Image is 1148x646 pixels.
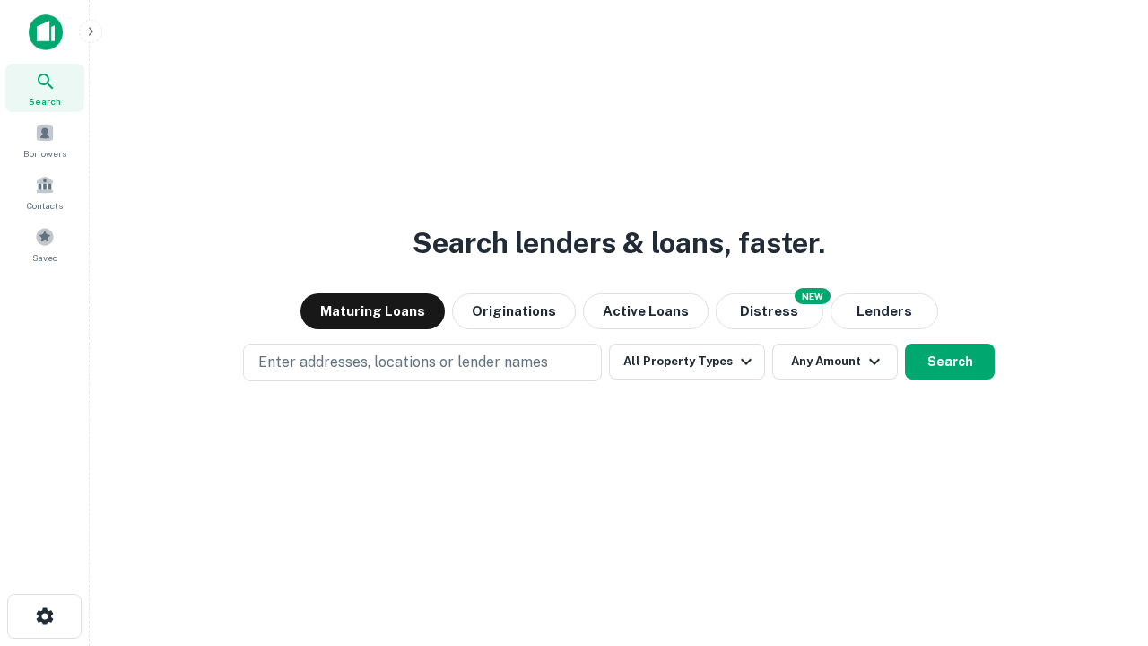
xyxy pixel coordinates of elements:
[27,198,63,213] span: Contacts
[5,168,84,216] a: Contacts
[413,222,825,265] h3: Search lenders & loans, faster.
[609,344,765,380] button: All Property Types
[29,94,61,109] span: Search
[5,64,84,112] a: Search
[583,293,709,329] button: Active Loans
[243,344,602,381] button: Enter addresses, locations or lender names
[1058,502,1148,589] iframe: Chat Widget
[772,344,898,380] button: Any Amount
[29,14,63,50] img: capitalize-icon.png
[5,220,84,268] a: Saved
[795,288,831,304] div: NEW
[32,250,58,265] span: Saved
[258,352,548,373] p: Enter addresses, locations or lender names
[716,293,823,329] button: Search distressed loans with lien and other non-mortgage details.
[300,293,445,329] button: Maturing Loans
[905,344,995,380] button: Search
[5,116,84,164] a: Borrowers
[23,146,66,161] span: Borrowers
[831,293,938,329] button: Lenders
[452,293,576,329] button: Originations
